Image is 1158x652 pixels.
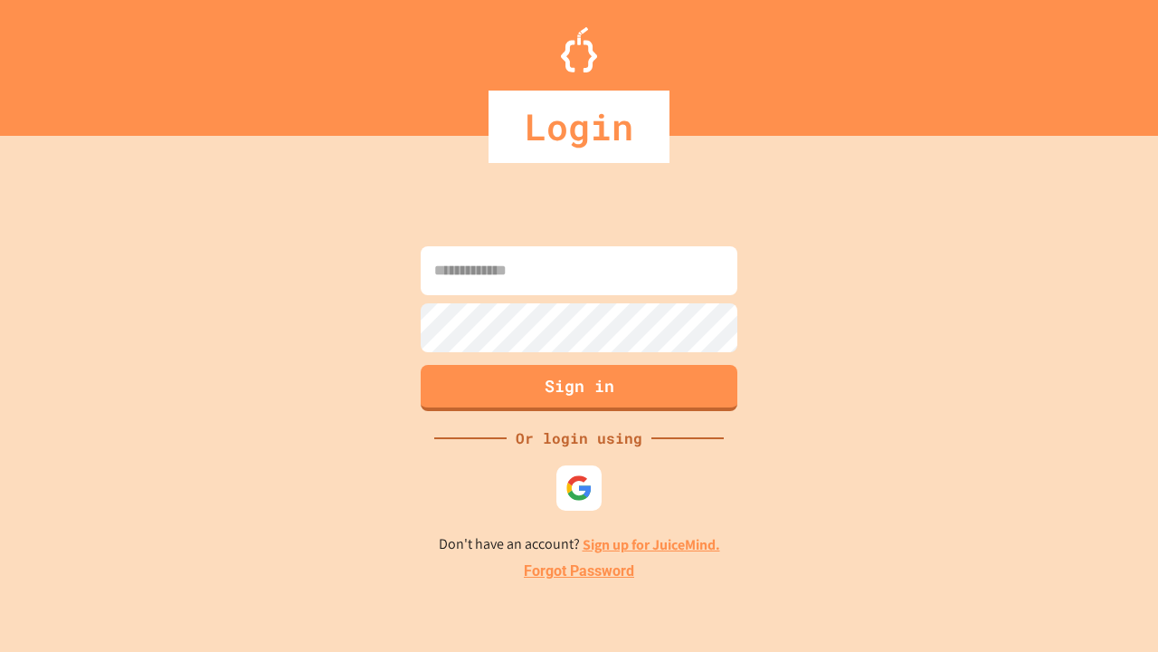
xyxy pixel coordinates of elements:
[421,365,737,411] button: Sign in
[489,91,669,163] div: Login
[583,535,720,554] a: Sign up for JuiceMind.
[561,27,597,72] img: Logo.svg
[507,427,651,449] div: Or login using
[565,475,593,502] img: google-icon.svg
[439,533,720,556] p: Don't have an account?
[524,561,634,582] a: Forgot Password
